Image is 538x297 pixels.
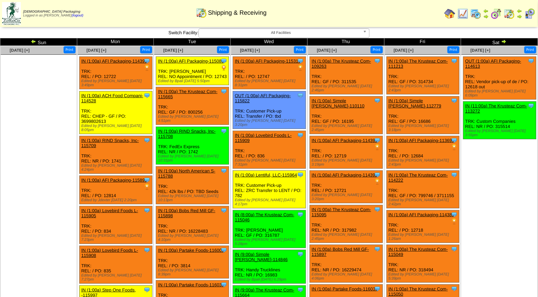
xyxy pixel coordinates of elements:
[81,164,152,172] div: Edited by [PERSON_NAME] [DATE] 4:24pm
[158,194,229,202] div: Edited by [PERSON_NAME] [DATE] 10:13pm
[240,48,260,53] a: [DATE] [+]
[463,57,536,100] div: TRK: REL: Vendor pick-up of de / PO: 12618 out
[163,48,183,53] span: [DATE] [+]
[220,88,227,95] img: Tooltip
[156,167,229,204] div: TRK: REL: 42k lbs / PO: TBD Seeds
[389,247,448,257] a: IN (1:00a) The Krusteaz Com-115049
[81,138,139,148] a: IN (1:00a) RIND Snacks, Inc-115709
[389,124,459,132] div: Edited by [PERSON_NAME] [DATE] 3:18pm
[470,8,481,19] img: calendarprod.gif
[374,246,381,253] img: Tooltip
[235,158,306,167] div: Edited by [PERSON_NAME] [DATE] 7:31pm
[81,79,152,87] div: Edited by [PERSON_NAME] [DATE] 3:49pm
[233,91,306,129] div: TRK: Customer Pick-up REL: Transfer / PO: tbd
[312,59,371,69] a: IN (1:00a) The Krusteaz Com-109263
[0,38,77,46] td: Sun
[483,14,489,19] img: arrowright.gif
[389,59,448,69] a: IN (1:00a) The Krusteaz Com-111213
[158,168,215,179] a: IN (1:00a) North American S-115788
[312,272,382,281] div: Edited by [PERSON_NAME] [DATE] 4:06pm
[461,38,538,46] td: Sat
[389,84,459,92] div: Edited by [PERSON_NAME] [DATE] 2:43pm
[307,38,384,46] td: Thu
[465,89,536,98] div: Edited by [PERSON_NAME] [DATE] 6:09pm
[389,98,442,108] a: IN (1:00a) Simple [PERSON_NAME]-112779
[79,136,152,174] div: TRK: REL: NR / PO: 1741
[233,250,306,284] div: TRK: Handy Trucklines REL: NR / PO: 16983
[144,207,150,214] img: Tooltip
[86,48,106,53] span: [DATE] [+]
[517,14,522,19] img: arrowright.gif
[394,48,414,53] span: [DATE] [+]
[451,285,458,292] img: Tooltip
[64,46,76,53] button: Print
[220,247,227,254] img: Tooltip
[79,57,152,89] div: TRK: REL: / PO: 12722
[297,57,304,64] img: Tooltip
[158,79,229,83] div: Edited by Bpali [DATE] 5:50pm
[158,208,215,218] a: IN (1:00a) Bobs Red Mill GF-115898
[79,91,152,134] div: TRK: REL: CHEP - GF / PO: 3699802613
[374,57,381,64] img: Tooltip
[156,246,229,279] div: TRK: REL: / PO: 3814
[158,154,229,163] div: Edited by [PERSON_NAME] [DATE] 10:31pm
[451,137,458,144] img: Tooltip
[297,132,304,139] img: Tooltip
[297,171,304,178] img: Tooltip
[233,171,306,208] div: TRK: Customer Pick-up REL: ZRC Transfer to LENT / PO: 782
[220,128,227,134] img: Tooltip
[471,48,490,53] span: [DATE] [+]
[528,102,535,109] img: Tooltip
[233,57,306,89] div: TRK: REL: / PO: 12747
[451,246,458,253] img: Tooltip
[517,8,522,14] img: arrowleft.gif
[81,234,152,242] div: Edited by [PERSON_NAME] [DATE] 7:23pm
[231,38,308,46] td: Wed
[217,46,229,53] button: Print
[144,286,150,293] img: Tooltip
[158,234,229,242] div: Edited by [PERSON_NAME] [DATE] 4:10pm
[81,93,143,103] a: IN (1:00a) ACH Food Compani-114528
[208,9,267,16] span: Shipping & Receiving
[447,46,459,53] button: Print
[79,176,152,204] div: TRK: REL: / PO: 12814
[144,137,150,144] img: Tooltip
[374,144,381,151] img: PO
[156,206,229,244] div: TRK: REL: NR / PO: 16228483
[297,64,304,71] img: PO
[374,178,381,185] img: PO
[374,285,381,292] img: Tooltip
[158,248,224,253] a: IN (1:00a) Partake Foods-116008
[23,10,83,17] span: Logged in as [PERSON_NAME]
[387,245,459,283] div: TRK: REL: NR / PO: 318494
[451,218,458,225] img: PO
[312,233,382,241] div: Edited by [PERSON_NAME] [DATE] 2:45pm
[235,59,301,64] a: IN (1:00a) AFI Packaging-115319
[297,211,304,218] img: Tooltip
[156,87,229,125] div: TRK: REL: GF / PO: 800256
[235,93,291,103] a: OUT (1:00a) AFI Packaging-115822
[389,138,455,143] a: IN (1:00a) AFI Packaging-113690
[140,46,152,53] button: Print
[371,46,382,53] button: Print
[81,248,138,258] a: IN (1:00a) Lovebird Foods L-115908
[158,59,224,64] a: IN (1:00a) AFI Packaging-115085
[524,46,536,53] button: Print
[312,158,382,167] div: Edited by [PERSON_NAME] [DATE] 3:19pm
[144,247,150,254] img: Tooltip
[389,212,455,217] a: IN (1:00a) AFI Packaging-114389
[294,46,306,53] button: Print
[235,238,306,246] div: Edited by [PERSON_NAME] [DATE] 5:28pm
[312,247,369,257] a: IN (1:00a) Bobs Red Mill GF-115897
[451,144,458,151] img: PO
[297,92,304,99] img: Tooltip
[310,57,382,94] div: TRK: REL: GF / PO: 311535
[196,7,207,18] img: calendarinout.gif
[312,193,382,201] div: Edited by [PERSON_NAME] [DATE] 3:20pm
[81,208,138,218] a: IN (1:00a) Lovebird Foods L-115905
[235,119,306,127] div: Edited by [PERSON_NAME] [DATE] 3:20pm
[444,8,455,19] img: home.gif
[389,286,448,297] a: IN (1:00a) The Krusteaz Com-115050
[387,210,459,243] div: TRK: REL: / PO: 12718
[451,97,458,104] img: Tooltip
